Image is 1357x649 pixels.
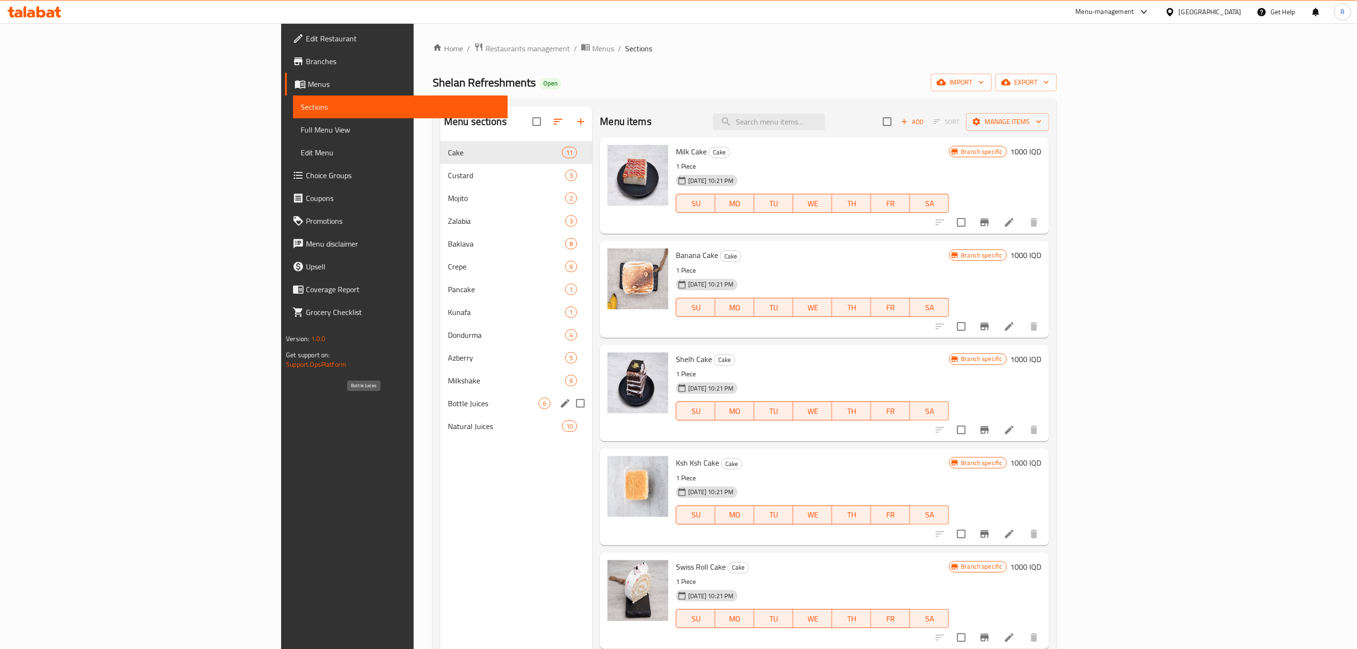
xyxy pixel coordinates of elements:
span: Branch specific [957,562,1006,571]
a: Sections [293,95,508,118]
span: Cake [714,354,735,365]
button: SU [676,506,715,525]
button: MO [715,298,754,317]
a: Promotions [285,210,508,232]
span: 6 [566,376,577,385]
div: Milkshake [448,375,565,386]
button: FR [871,194,910,213]
span: TU [758,508,789,522]
div: items [565,170,577,181]
span: MO [719,301,750,315]
span: MO [719,508,750,522]
span: 1 [566,308,577,317]
span: Upsell [306,261,500,272]
span: Baklava [448,238,565,249]
span: Shelh Cake [676,352,712,366]
span: MO [719,404,750,418]
span: TH [836,612,867,626]
div: items [562,147,577,158]
button: TH [832,298,871,317]
nav: Menu sections [440,137,592,441]
span: Restaurants management [485,43,570,54]
span: Select to update [951,628,971,648]
span: 5 [566,353,577,363]
span: Promotions [306,215,500,227]
a: Edit menu item [1004,321,1015,332]
button: MO [715,194,754,213]
button: Branch-specific-item [973,523,996,545]
span: FR [875,197,906,210]
span: Zalabia [448,215,565,227]
span: TH [836,508,867,522]
div: Natural Juices10 [440,415,592,438]
span: Select to update [951,524,971,544]
h6: 1000 IQD [1011,456,1042,469]
button: FR [871,401,910,420]
button: export [996,74,1057,91]
button: SA [910,609,949,628]
span: Menus [308,78,500,90]
nav: breadcrumb [433,42,1057,55]
span: Open [540,79,561,87]
button: WE [793,609,832,628]
span: WE [797,404,828,418]
div: Cake [728,562,749,573]
span: Cake [721,458,742,469]
span: export [1003,76,1049,88]
span: Coverage Report [306,284,500,295]
span: Cake [709,147,730,158]
button: Branch-specific-item [973,626,996,649]
div: Kunafa [448,306,565,318]
div: items [565,306,577,318]
span: 1 [566,285,577,294]
span: SA [914,404,945,418]
button: SU [676,401,715,420]
span: Add item [897,115,928,129]
button: TH [832,194,871,213]
img: Swiss Roll Cake [607,560,668,621]
span: 6 [539,399,550,408]
div: Cake [714,354,735,366]
div: Mojito [448,192,565,204]
div: items [565,215,577,227]
button: TU [754,506,793,525]
a: Edit menu item [1004,424,1015,436]
span: Get support on: [286,349,330,361]
span: 4 [566,331,577,340]
span: SU [680,197,712,210]
button: WE [793,401,832,420]
div: Bottle Juices6edit [440,392,592,415]
span: Crepe [448,261,565,272]
p: 1 Piece [676,265,949,277]
span: SU [680,508,712,522]
span: Edit Menu [301,147,500,158]
img: Shelh Cake [607,353,668,413]
h6: 1000 IQD [1011,353,1042,366]
span: Full Menu View [301,124,500,135]
a: Full Menu View [293,118,508,141]
span: MO [719,197,750,210]
span: TU [758,612,789,626]
button: SA [910,506,949,525]
span: SU [680,301,712,315]
span: Pancake [448,284,565,295]
button: FR [871,298,910,317]
div: Crepe6 [440,255,592,278]
button: SU [676,298,715,317]
span: Bottle Juices [448,398,539,409]
span: Dondurma [448,329,565,341]
span: 8 [566,239,577,248]
span: Sections [625,43,652,54]
div: Azberry5 [440,346,592,369]
a: Menu disclaimer [285,232,508,255]
span: Coupons [306,192,500,204]
span: Natural Juices [448,420,562,432]
button: import [931,74,992,91]
span: Version: [286,333,309,345]
div: Cake [720,250,741,262]
span: Choice Groups [306,170,500,181]
li: / [618,43,621,54]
